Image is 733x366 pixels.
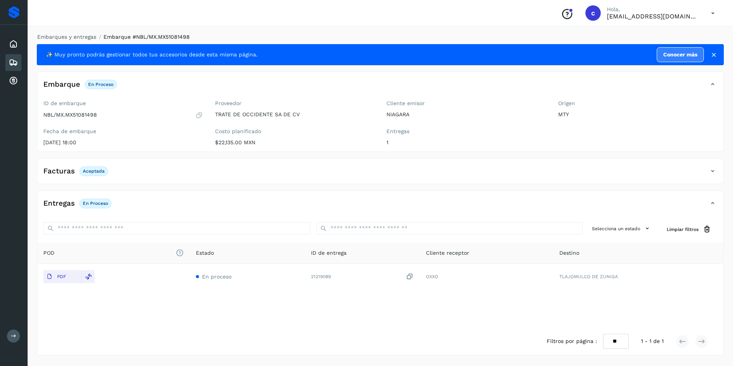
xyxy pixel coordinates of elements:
[386,128,546,135] label: Entregas
[215,139,375,146] p: $22,135.00 MXN
[202,274,232,280] span: En proceso
[559,249,579,257] span: Destino
[43,80,80,89] h4: Embarque
[37,34,96,40] a: Embarques y entregas
[667,226,698,233] span: Limpiar filtros
[37,197,723,216] div: EntregasEn proceso
[386,139,546,146] p: 1
[426,249,469,257] span: Cliente receptor
[43,270,82,283] button: PDF
[657,47,704,62] a: Conocer más
[311,273,414,281] div: 21219089
[5,54,21,71] div: Embarques
[386,111,546,118] p: NIAGARA
[83,201,108,206] p: En proceso
[641,337,664,345] span: 1 - 1 de 1
[46,51,258,59] span: ✨ Muy pronto podrás gestionar todos tus accesorios desde esta misma página.
[386,100,546,107] label: Cliente emisor
[57,274,66,279] p: PDF
[607,6,699,13] p: Hola,
[43,100,203,107] label: ID de embarque
[311,249,347,257] span: ID de entrega
[215,128,375,135] label: Costo planificado
[37,165,723,184] div: FacturasAceptada
[43,249,184,257] span: POD
[607,13,699,20] p: clarisa_flores@fragua.com.mx
[82,270,95,283] div: Reemplazar POD
[547,337,597,345] span: Filtros por página :
[196,249,214,257] span: Estado
[558,100,718,107] label: Origen
[88,82,113,87] p: En proceso
[37,33,724,41] nav: breadcrumb
[43,167,75,176] h4: Facturas
[43,139,203,146] p: [DATE] 18:00
[43,199,75,208] h4: Entregas
[83,168,105,174] p: Aceptada
[104,34,190,40] span: Embarque #NBL/MX.MX51081498
[43,112,97,118] p: NBL/MX.MX51081498
[215,111,375,118] p: TRATE DE OCCIDENTE SA DE CV
[5,36,21,53] div: Inicio
[420,264,553,289] td: OXXO
[661,222,717,236] button: Limpiar filtros
[5,73,21,89] div: Cuentas por cobrar
[589,222,654,235] button: Selecciona un estado
[553,264,723,289] td: TLAJOMULCO DE ZUNIGA
[43,128,203,135] label: Fecha de embarque
[558,111,718,118] p: MTY
[215,100,375,107] label: Proveedor
[37,78,723,97] div: EmbarqueEn proceso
